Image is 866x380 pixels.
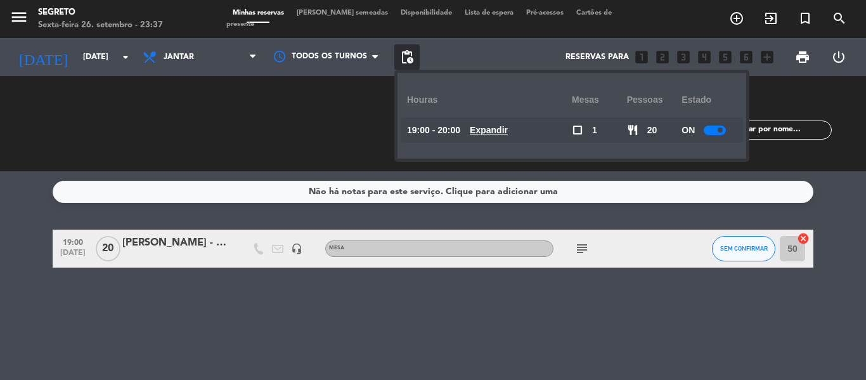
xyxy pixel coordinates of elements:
i: looks_5 [717,49,734,65]
span: print [795,49,810,65]
span: SEM CONFIRMAR [720,245,768,252]
i: arrow_drop_down [118,49,133,65]
span: Jantar [164,53,194,62]
div: Não há notas para este serviço. Clique para adicionar uma [309,185,558,199]
i: add_box [759,49,775,65]
i: looks_one [633,49,650,65]
i: search [832,11,847,26]
span: Pré-acessos [520,10,570,16]
span: [DATE] [57,249,89,263]
span: 20 [96,236,120,261]
span: ON [682,123,695,138]
i: menu [10,8,29,27]
span: restaurant [627,124,638,136]
span: pending_actions [399,49,415,65]
span: Disponibilidade [394,10,458,16]
i: cancel [797,232,810,245]
div: Mesas [572,82,627,117]
div: Houras [407,82,572,117]
span: Cartões de presente [226,10,612,28]
i: looks_3 [675,49,692,65]
span: 19:00 [57,234,89,249]
div: pessoas [627,82,682,117]
i: turned_in_not [798,11,813,26]
div: Segreto [38,6,163,19]
div: LOG OUT [820,38,856,76]
i: add_circle_outline [729,11,744,26]
span: 19:00 - 20:00 [407,123,460,138]
button: menu [10,8,29,31]
span: Minhas reservas [226,10,290,16]
i: subject [574,241,590,256]
i: power_settings_new [831,49,846,65]
i: headset_mic [291,243,302,254]
u: Expandir [470,125,508,135]
span: Reservas para [565,53,629,62]
div: Sexta-feira 26. setembro - 23:37 [38,19,163,32]
span: [PERSON_NAME] semeadas [290,10,394,16]
i: looks_two [654,49,671,65]
span: 1 [592,123,597,138]
span: Mesa [329,246,344,251]
div: [PERSON_NAME] - GSK Oncologia [122,235,230,251]
span: Lista de espera [458,10,520,16]
span: check_box_outline_blank [572,124,583,136]
span: 20 [647,123,657,138]
i: exit_to_app [763,11,779,26]
input: Filtrar por nome... [733,123,831,137]
i: [DATE] [10,43,77,71]
i: looks_6 [738,49,754,65]
i: looks_4 [696,49,713,65]
div: Estado [682,82,737,117]
button: SEM CONFIRMAR [712,236,775,261]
